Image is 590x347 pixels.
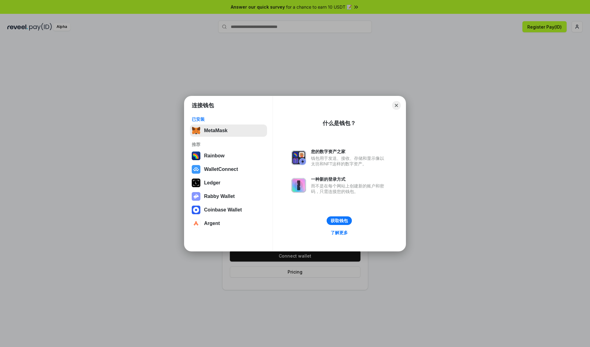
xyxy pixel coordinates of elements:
[192,102,214,109] h1: 连接钱包
[331,218,348,223] div: 获取钱包
[192,142,265,147] div: 推荐
[192,126,200,135] img: svg+xml,%3Csvg%20fill%3D%22none%22%20height%3D%2233%22%20viewBox%3D%220%200%2035%2033%22%20width%...
[204,180,220,186] div: Ledger
[311,149,387,154] div: 您的数字资产之家
[192,165,200,174] img: svg+xml,%3Csvg%20width%3D%2228%22%20height%3D%2228%22%20viewBox%3D%220%200%2028%2028%22%20fill%3D...
[311,156,387,167] div: 钱包用于发送、接收、存储和显示像以太坊和NFT这样的数字资产。
[192,192,200,201] img: svg+xml,%3Csvg%20xmlns%3D%22http%3A%2F%2Fwww.w3.org%2F2000%2Fsvg%22%20fill%3D%22none%22%20viewBox...
[204,128,227,133] div: MetaMask
[311,176,387,182] div: 一种新的登录方式
[291,150,306,165] img: svg+xml,%3Csvg%20xmlns%3D%22http%3A%2F%2Fwww.w3.org%2F2000%2Fsvg%22%20fill%3D%22none%22%20viewBox...
[204,167,238,172] div: WalletConnect
[190,150,267,162] button: Rainbow
[190,177,267,189] button: Ledger
[327,229,352,237] a: 了解更多
[192,152,200,160] img: svg+xml,%3Csvg%20width%3D%22120%22%20height%3D%22120%22%20viewBox%3D%220%200%20120%20120%22%20fil...
[192,179,200,187] img: svg+xml,%3Csvg%20xmlns%3D%22http%3A%2F%2Fwww.w3.org%2F2000%2Fsvg%22%20width%3D%2228%22%20height%3...
[190,124,267,137] button: MetaMask
[192,116,265,122] div: 已安装
[192,206,200,214] img: svg+xml,%3Csvg%20width%3D%2228%22%20height%3D%2228%22%20viewBox%3D%220%200%2028%2028%22%20fill%3D...
[190,163,267,175] button: WalletConnect
[291,178,306,193] img: svg+xml,%3Csvg%20xmlns%3D%22http%3A%2F%2Fwww.w3.org%2F2000%2Fsvg%22%20fill%3D%22none%22%20viewBox...
[204,221,220,226] div: Argent
[204,207,242,213] div: Coinbase Wallet
[323,120,356,127] div: 什么是钱包？
[204,194,235,199] div: Rabby Wallet
[190,204,267,216] button: Coinbase Wallet
[190,190,267,203] button: Rabby Wallet
[327,216,352,225] button: 获取钱包
[311,183,387,194] div: 而不是在每个网站上创建新的账户和密码，只需连接您的钱包。
[392,101,401,110] button: Close
[331,230,348,235] div: 了解更多
[204,153,225,159] div: Rainbow
[192,219,200,228] img: svg+xml,%3Csvg%20width%3D%2228%22%20height%3D%2228%22%20viewBox%3D%220%200%2028%2028%22%20fill%3D...
[190,217,267,230] button: Argent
